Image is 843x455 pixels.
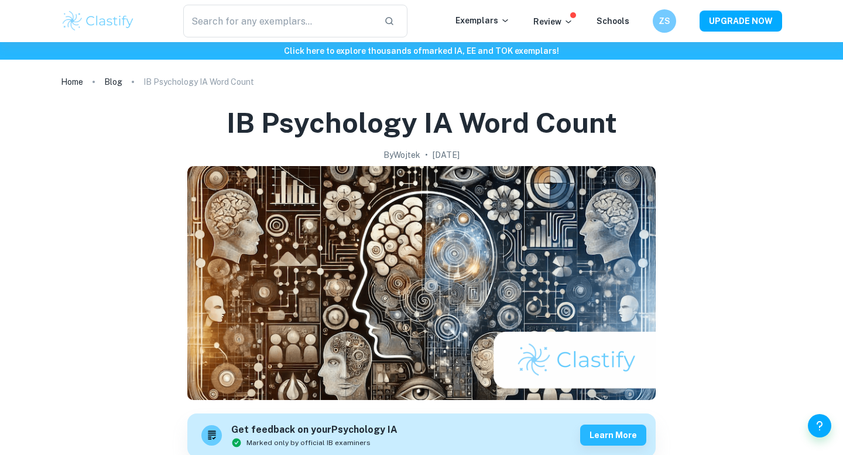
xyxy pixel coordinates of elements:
[2,44,841,57] h6: Click here to explore thousands of marked IA, EE and TOK exemplars !
[455,14,510,27] p: Exemplars
[533,15,573,28] p: Review
[61,9,135,33] img: Clastify logo
[104,74,122,90] a: Blog
[433,149,460,161] h2: [DATE]
[231,423,397,437] h6: Get feedback on your Psychology IA
[187,166,656,400] img: IB Psychology IA Word Count cover image
[580,425,646,446] button: Learn more
[653,9,676,33] button: ZS
[61,74,83,90] a: Home
[246,437,371,448] span: Marked only by official IB examiners
[227,104,617,142] h1: IB Psychology IA Word Count
[700,11,782,32] button: UPGRADE NOW
[808,414,831,437] button: Help and Feedback
[383,149,420,161] h2: By Wojtek
[183,5,375,37] input: Search for any exemplars...
[597,16,629,26] a: Schools
[658,15,671,27] h6: ZS
[143,75,254,88] p: IB Psychology IA Word Count
[425,149,428,161] p: •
